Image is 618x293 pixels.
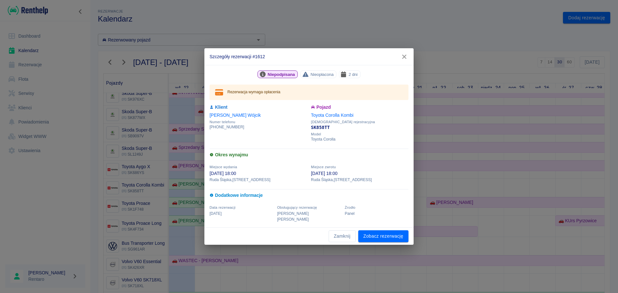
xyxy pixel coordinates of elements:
p: Ruda Śląska , [STREET_ADDRESS] [210,177,307,183]
p: [DATE] 18:00 [210,170,307,177]
span: Nieopłacona [308,71,336,78]
p: [DATE] [210,211,273,216]
p: [PHONE_NUMBER] [210,124,307,130]
div: Rezerwacja wymaga opłacenia [228,87,280,98]
p: Toyota Corolla [311,136,408,142]
button: Zamknij [329,230,356,242]
span: Model [311,132,408,136]
p: Ruda Śląska , [STREET_ADDRESS] [311,177,408,183]
p: [DATE] 18:00 [311,170,408,177]
span: Obsługujący rezerwację [277,206,317,209]
h6: Okres wynajmu [210,151,408,158]
span: Data rezerwacji [210,206,236,209]
h6: Pojazd [311,104,408,111]
h6: Dodatkowe informacje [210,192,408,199]
span: Żrodło [345,206,355,209]
span: Numer telefonu [210,120,307,124]
a: Zobacz rezerwację [358,230,408,242]
span: Niepodpisana [265,71,298,78]
span: 2 dni [346,71,360,78]
a: Toyota Corolla Kombi [311,113,353,118]
a: [PERSON_NAME] Wójcik [210,113,261,118]
h6: Klient [210,104,307,111]
span: Miejsce wydania [210,165,237,169]
span: Miejsce zwrotu [311,165,336,169]
span: [DEMOGRAPHIC_DATA] rejestracyjna [311,120,408,124]
h2: Szczegóły rezerwacji #1612 [204,48,414,65]
p: Panel [345,211,408,216]
p: SK858TT [311,124,408,131]
p: [PERSON_NAME] [PERSON_NAME] [277,211,341,222]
